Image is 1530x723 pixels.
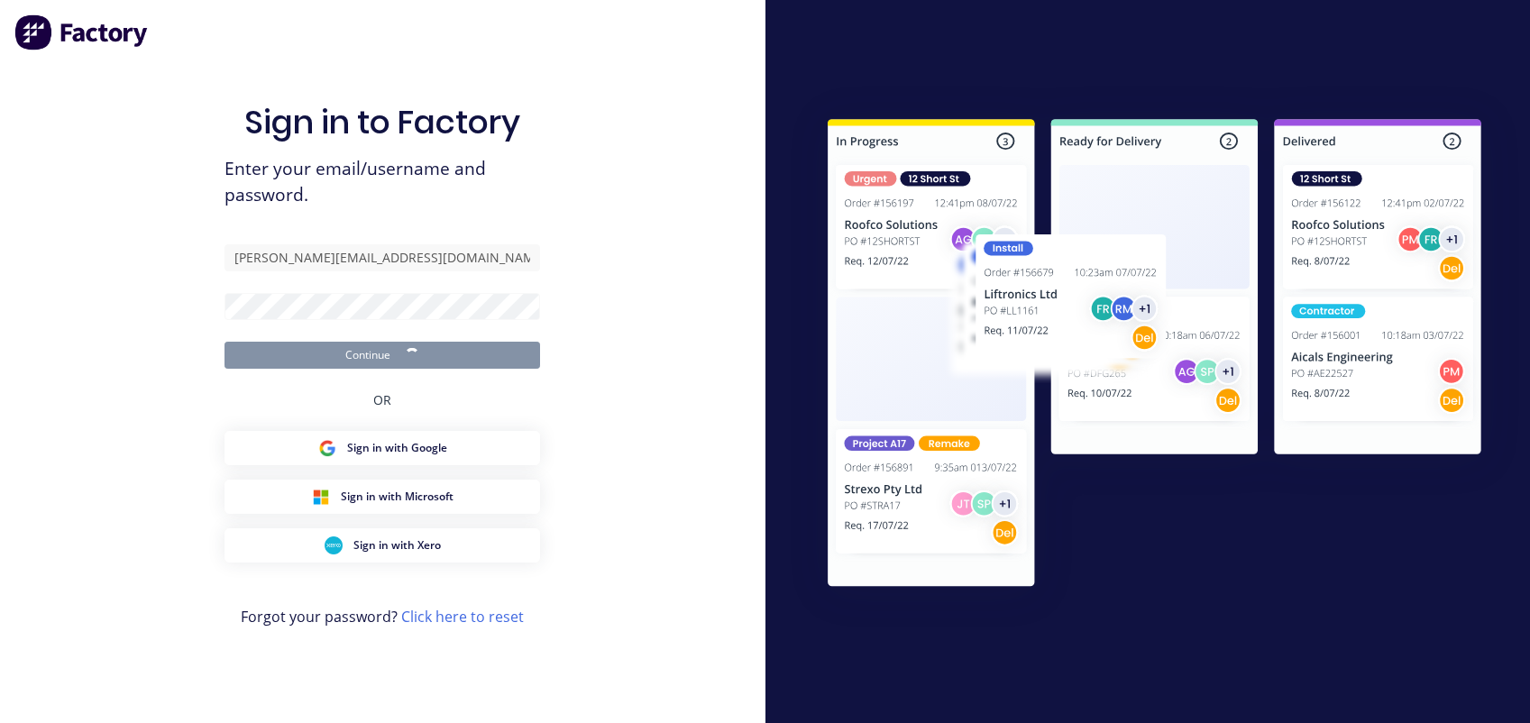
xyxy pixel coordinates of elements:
span: Sign in with Xero [353,537,441,554]
button: Google Sign inSign in with Google [224,431,540,465]
input: Email/Username [224,244,540,271]
img: Xero Sign in [325,536,343,554]
span: Sign in with Google [347,440,447,456]
button: Microsoft Sign inSign in with Microsoft [224,480,540,514]
button: Xero Sign inSign in with Xero [224,528,540,563]
a: Click here to reset [401,607,524,627]
span: Forgot your password? [241,606,524,627]
span: Enter your email/username and password. [224,156,540,208]
span: Sign in with Microsoft [341,489,454,505]
h1: Sign in to Factory [244,103,520,142]
button: Continue [224,342,540,369]
div: OR [373,369,391,431]
img: Sign in [788,83,1521,629]
img: Google Sign in [318,439,336,457]
img: Microsoft Sign in [312,488,330,506]
img: Factory [14,14,150,50]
